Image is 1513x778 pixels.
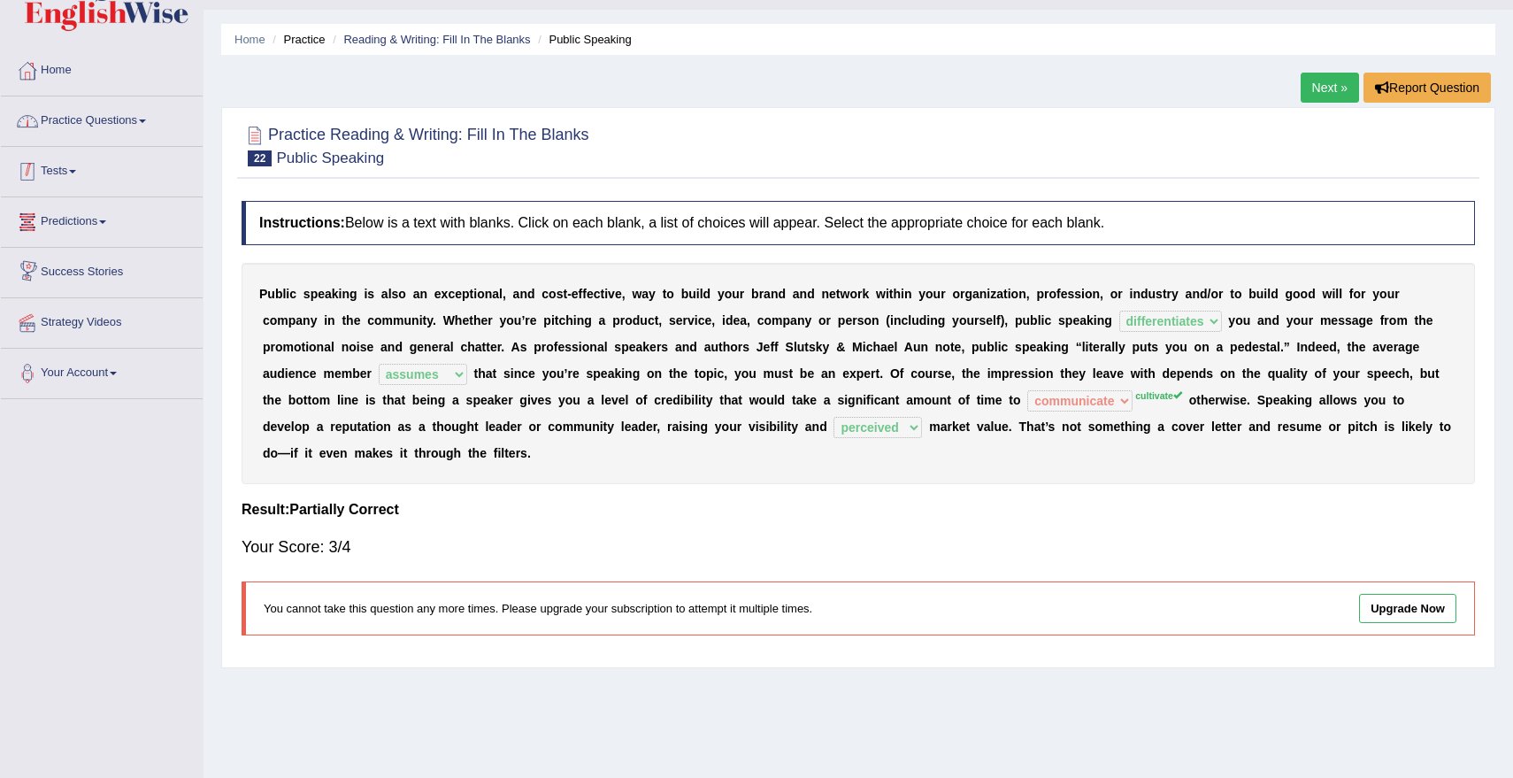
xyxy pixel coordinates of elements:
[419,287,427,301] b: n
[1133,287,1141,301] b: n
[711,313,715,327] b: ,
[433,313,436,327] b: .
[342,313,346,327] b: t
[1293,287,1301,301] b: o
[1092,287,1100,301] b: n
[599,313,606,327] b: a
[852,313,856,327] b: r
[419,313,423,327] b: i
[722,313,726,327] b: i
[534,31,631,48] li: Public Speaking
[696,287,700,301] b: i
[543,313,551,327] b: p
[930,313,938,327] b: n
[622,287,626,301] b: ,
[557,287,564,301] b: s
[972,287,979,301] b: a
[1081,287,1085,301] b: i
[986,313,993,327] b: e
[311,287,319,301] b: p
[1335,287,1339,301] b: l
[698,313,705,327] b: c
[1087,313,1094,327] b: k
[1026,287,1030,301] b: ,
[676,313,683,327] b: e
[908,313,911,327] b: l
[925,287,933,301] b: o
[565,313,573,327] b: h
[1263,287,1267,301] b: i
[640,313,648,327] b: u
[996,313,1001,327] b: f
[263,313,270,327] b: c
[248,150,272,166] span: 22
[488,313,492,327] b: r
[993,313,996,327] b: l
[941,287,945,301] b: r
[259,215,345,230] b: Instructions:
[442,287,449,301] b: x
[1130,287,1133,301] b: i
[242,122,589,166] h2: Practice Reading & Writing: Fill In The Blanks
[514,313,522,327] b: u
[703,287,711,301] b: d
[740,313,747,327] b: a
[625,313,633,327] b: o
[473,313,481,327] b: h
[1345,313,1352,327] b: s
[1234,287,1242,301] b: o
[1379,287,1387,301] b: o
[797,313,805,327] b: n
[771,287,779,301] b: n
[1167,287,1171,301] b: r
[886,313,890,327] b: (
[608,287,615,301] b: v
[757,313,764,327] b: c
[525,313,529,327] b: r
[398,287,406,301] b: o
[477,287,485,301] b: o
[1008,287,1011,301] b: i
[492,287,499,301] b: a
[700,287,703,301] b: l
[1235,313,1243,327] b: o
[1094,313,1097,327] b: i
[718,287,725,301] b: y
[584,313,592,327] b: g
[296,313,303,327] b: a
[1038,313,1041,327] b: l
[448,287,455,301] b: c
[443,313,455,327] b: W
[1117,287,1122,301] b: r
[683,313,687,327] b: r
[594,287,601,301] b: c
[242,201,1475,245] h4: Below is a text with blanks. Click on each blank, a list of choices will appear. Select the appro...
[952,313,959,327] b: y
[893,287,901,301] b: h
[1354,287,1362,301] b: o
[325,287,332,301] b: a
[804,313,811,327] b: y
[470,287,474,301] b: t
[563,287,567,301] b: t
[485,287,493,301] b: n
[1301,313,1309,327] b: u
[695,313,698,327] b: i
[604,287,608,301] b: i
[857,313,864,327] b: s
[889,287,894,301] b: t
[1141,287,1148,301] b: d
[268,31,325,48] li: Practice
[393,313,403,327] b: m
[411,313,419,327] b: n
[1218,287,1223,301] b: r
[919,313,927,327] b: d
[1363,73,1491,103] button: Report Question
[388,287,392,301] b: l
[1097,313,1105,327] b: n
[303,313,311,327] b: n
[1285,287,1293,301] b: g
[732,287,740,301] b: u
[841,287,850,301] b: w
[1271,313,1279,327] b: d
